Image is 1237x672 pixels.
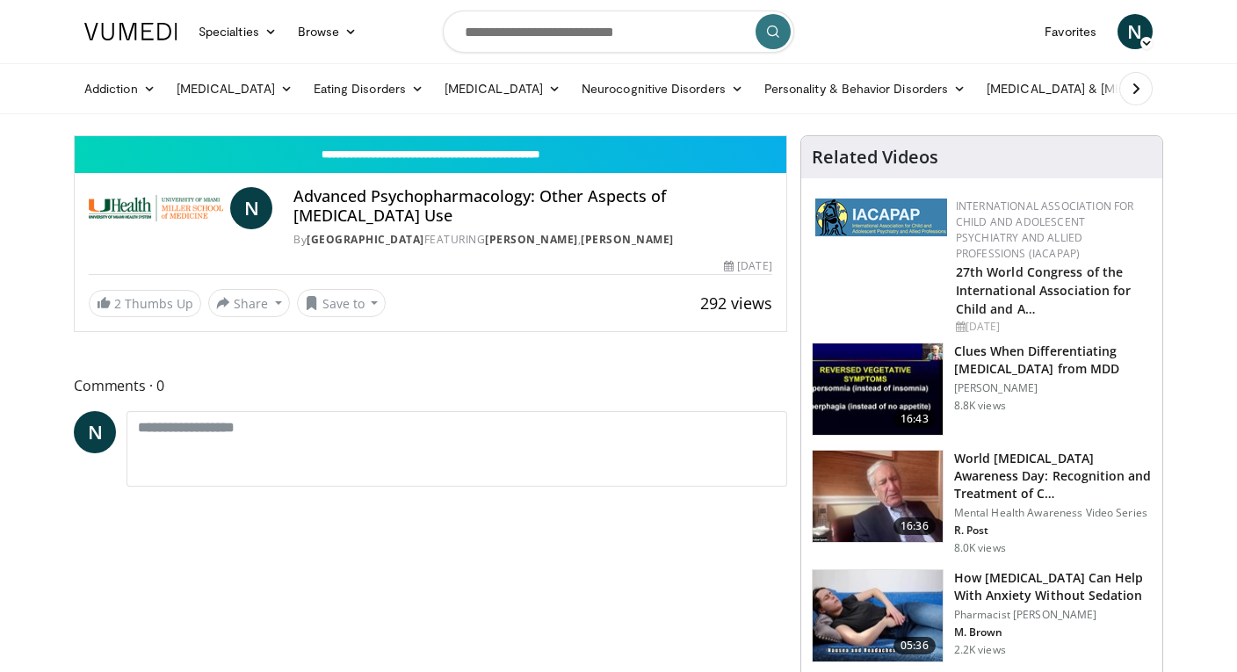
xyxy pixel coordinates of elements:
[89,187,223,229] img: University of Miami
[287,14,368,49] a: Browse
[571,71,754,106] a: Neurocognitive Disorders
[293,187,771,225] h4: Advanced Psychopharmacology: Other Aspects of [MEDICAL_DATA] Use
[700,293,772,314] span: 292 views
[956,319,1148,335] div: [DATE]
[954,399,1006,413] p: 8.8K views
[754,71,976,106] a: Personality & Behavior Disorders
[74,374,787,397] span: Comments 0
[954,524,1152,538] p: R. Post
[166,71,303,106] a: [MEDICAL_DATA]
[89,290,201,317] a: 2 Thumbs Up
[84,23,177,40] img: VuMedi Logo
[812,450,1152,555] a: 16:36 World [MEDICAL_DATA] Awareness Day: Recognition and Treatment of C… Mental Health Awareness...
[443,11,794,53] input: Search topics, interventions
[724,258,771,274] div: [DATE]
[208,289,290,317] button: Share
[1034,14,1107,49] a: Favorites
[813,343,943,435] img: a6520382-d332-4ed3-9891-ee688fa49237.150x105_q85_crop-smart_upscale.jpg
[293,232,771,248] div: By FEATURING ,
[434,71,571,106] a: [MEDICAL_DATA]
[812,569,1152,662] a: 05:36 How [MEDICAL_DATA] Can Help With Anxiety Without Sedation Pharmacist [PERSON_NAME] M. Brown...
[893,410,936,428] span: 16:43
[954,506,1152,520] p: Mental Health Awareness Video Series
[954,381,1152,395] p: [PERSON_NAME]
[954,569,1152,604] h3: How [MEDICAL_DATA] Can Help With Anxiety Without Sedation
[812,343,1152,436] a: 16:43 Clues When Differentiating [MEDICAL_DATA] from MDD [PERSON_NAME] 8.8K views
[813,570,943,661] img: 7bfe4765-2bdb-4a7e-8d24-83e30517bd33.150x105_q85_crop-smart_upscale.jpg
[976,71,1227,106] a: [MEDICAL_DATA] & [MEDICAL_DATA]
[485,232,578,247] a: [PERSON_NAME]
[893,517,936,535] span: 16:36
[956,199,1134,261] a: International Association for Child and Adolescent Psychiatry and Allied Professions (IACAPAP)
[1118,14,1153,49] a: N
[893,637,936,654] span: 05:36
[307,232,424,247] a: [GEOGRAPHIC_DATA]
[74,411,116,453] a: N
[956,264,1132,317] a: 27th World Congress of the International Association for Child and A…
[297,289,387,317] button: Save to
[954,608,1152,622] p: Pharmacist [PERSON_NAME]
[954,450,1152,502] h3: World [MEDICAL_DATA] Awareness Day: Recognition and Treatment of C…
[815,199,947,236] img: 2a9917ce-aac2-4f82-acde-720e532d7410.png.150x105_q85_autocrop_double_scale_upscale_version-0.2.png
[954,643,1006,657] p: 2.2K views
[188,14,287,49] a: Specialties
[954,343,1152,378] h3: Clues When Differentiating [MEDICAL_DATA] from MDD
[812,147,938,168] h4: Related Videos
[954,541,1006,555] p: 8.0K views
[813,451,943,542] img: dad9b3bb-f8af-4dab-abc0-c3e0a61b252e.150x105_q85_crop-smart_upscale.jpg
[954,625,1152,639] p: M. Brown
[114,295,121,312] span: 2
[74,71,166,106] a: Addiction
[230,187,272,229] a: N
[581,232,674,247] a: [PERSON_NAME]
[303,71,434,106] a: Eating Disorders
